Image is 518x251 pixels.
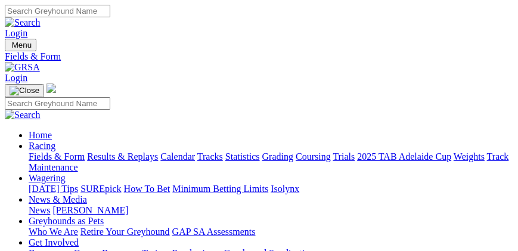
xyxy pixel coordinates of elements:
[29,205,50,215] a: News
[12,41,32,49] span: Menu
[29,151,513,173] div: Racing
[454,151,485,162] a: Weights
[5,110,41,120] img: Search
[5,97,110,110] input: Search
[29,130,52,140] a: Home
[172,184,268,194] a: Minimum Betting Limits
[29,141,55,151] a: Racing
[271,184,299,194] a: Isolynx
[29,227,78,237] a: Who We Are
[29,184,78,194] a: [DATE] Tips
[172,227,256,237] a: GAP SA Assessments
[29,205,513,216] div: News & Media
[29,173,66,183] a: Wagering
[46,83,56,93] img: logo-grsa-white.png
[225,151,260,162] a: Statistics
[262,151,293,162] a: Grading
[29,227,513,237] div: Greyhounds as Pets
[10,86,39,95] img: Close
[160,151,195,162] a: Calendar
[5,5,110,17] input: Search
[5,17,41,28] img: Search
[357,151,451,162] a: 2025 TAB Adelaide Cup
[5,84,44,97] button: Toggle navigation
[5,51,513,62] a: Fields & Form
[52,205,128,215] a: [PERSON_NAME]
[29,194,87,204] a: News & Media
[80,184,121,194] a: SUREpick
[29,151,85,162] a: Fields & Form
[29,216,104,226] a: Greyhounds as Pets
[124,184,170,194] a: How To Bet
[80,227,170,237] a: Retire Your Greyhound
[87,151,158,162] a: Results & Replays
[333,151,355,162] a: Trials
[29,184,513,194] div: Wagering
[29,151,508,172] a: Track Maintenance
[5,62,40,73] img: GRSA
[5,39,36,51] button: Toggle navigation
[29,237,79,247] a: Get Involved
[296,151,331,162] a: Coursing
[5,73,27,83] a: Login
[5,28,27,38] a: Login
[197,151,223,162] a: Tracks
